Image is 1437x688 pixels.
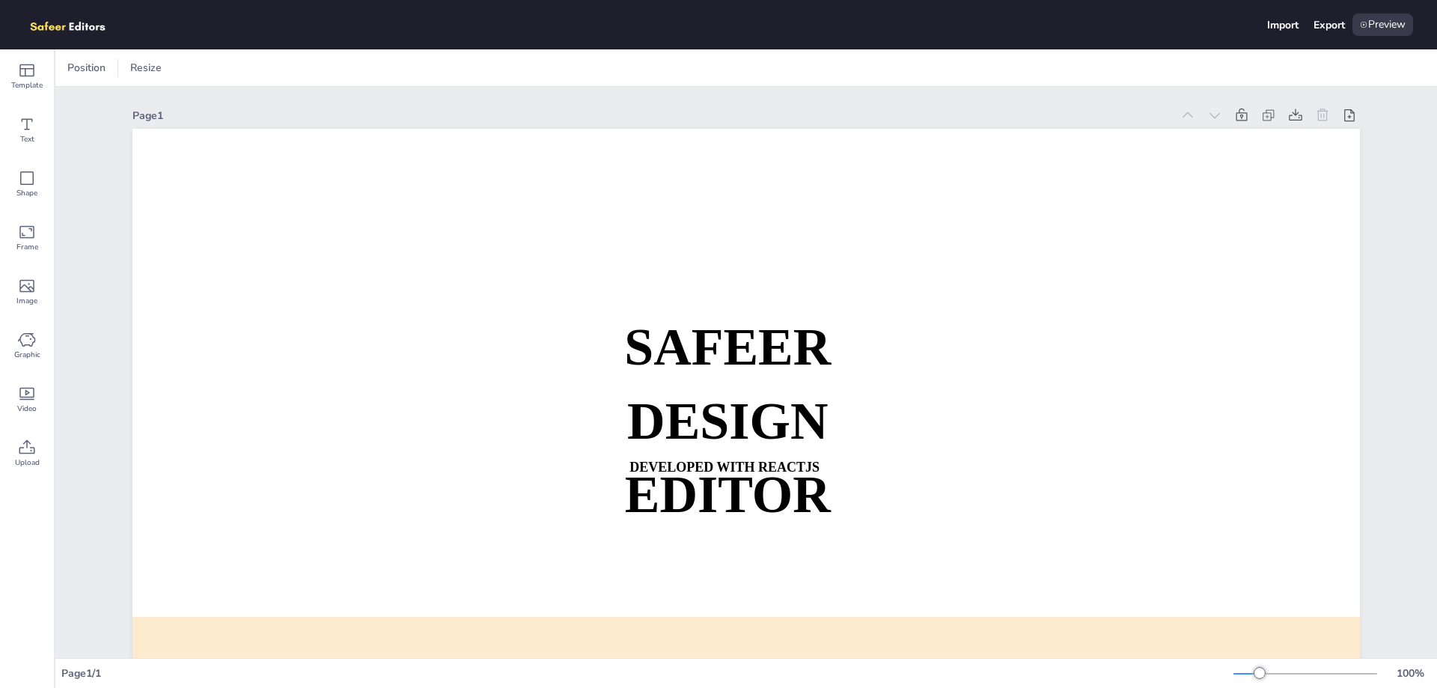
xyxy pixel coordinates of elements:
strong: DEVELOPED WITH REACTJS [629,460,820,475]
span: Shape [16,187,37,199]
span: Image [16,295,37,307]
span: Video [17,403,37,415]
img: logo.png [24,13,127,36]
div: Export [1314,18,1345,32]
div: Import [1267,18,1299,32]
span: Upload [15,457,40,469]
strong: SAFEER [624,319,831,377]
span: Position [64,61,109,75]
span: Graphic [14,349,40,361]
span: Text [20,133,34,145]
span: Template [11,79,43,91]
strong: DESIGN EDITOR [625,392,831,523]
span: Resize [127,61,165,75]
div: Preview [1352,13,1413,36]
span: Frame [16,241,38,253]
div: Page 1 / 1 [61,666,1233,681]
div: Page 1 [132,109,1171,123]
div: 100 % [1392,666,1428,681]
